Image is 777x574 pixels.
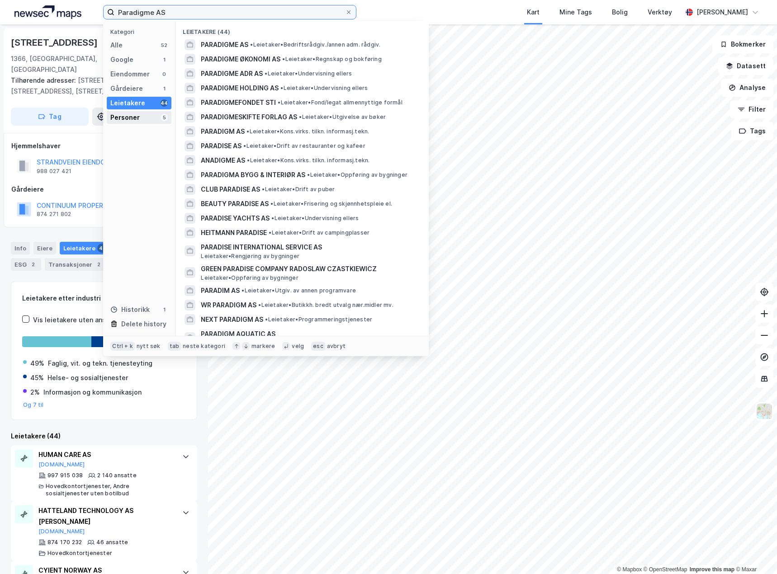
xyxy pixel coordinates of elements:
span: • [258,301,261,308]
span: • [246,128,249,135]
span: PARADIGMESKIFTE FORLAG AS [201,112,297,122]
div: 45% [30,372,44,383]
span: CLUB PARADISE AS [201,184,260,195]
span: Leietaker • Kons.virks. tilkn. informasj.tekn. [247,157,370,164]
span: PARADIGME ØKONOMI AS [201,54,280,65]
span: PARADIGMA BYGG & INTERIØR AS [201,169,305,180]
span: • [307,171,310,178]
span: • [299,113,302,120]
button: Og 7 til [23,401,44,409]
div: Verktøy [648,7,672,18]
a: OpenStreetMap [644,566,687,573]
span: Leietaker • Regnskap og bokføring [282,56,381,63]
div: 874 170 232 [47,539,82,546]
span: • [269,229,271,236]
div: Personer [110,112,140,123]
span: Leietaker • Drift av puber [262,186,335,193]
div: Ctrl + k [110,342,135,351]
div: 874 271 802 [37,211,71,218]
div: Vis leietakere uten ansatte [33,315,119,325]
div: Delete history [121,319,166,329]
span: • [243,142,246,149]
span: PARADIGME AS [201,39,248,50]
div: Mine Tags [559,7,592,18]
div: 988 027 421 [37,168,71,175]
span: • [262,186,265,193]
span: • [282,56,285,62]
div: Info [11,242,30,254]
div: Gårdeiere [110,83,143,94]
div: [STREET_ADDRESS] [11,35,99,50]
span: PARADISE AS [201,141,242,151]
div: 0 [161,71,168,78]
span: PARADIM AS [201,285,240,296]
span: • [278,99,280,106]
span: GREEN PARADISE COMPANY RADOSLAW CZASTKIEWICZ [201,263,418,274]
span: PARADIGMEFONDET STI [201,97,276,108]
div: ESG [11,258,41,271]
div: Informasjon og kommunikasjon [43,387,142,398]
div: [STREET_ADDRESS], [STREET_ADDRESS], [STREET_ADDRESS] [11,75,190,97]
div: 49% [30,358,44,369]
span: Leietaker • Drift av restauranter og kafeer [243,142,365,150]
div: markere [251,343,275,350]
button: Filter [730,100,773,118]
div: 2% [30,387,40,398]
div: 1366, [GEOGRAPHIC_DATA], [GEOGRAPHIC_DATA] [11,53,128,75]
div: 5 [161,114,168,121]
span: NEXT PARADIGM AS [201,314,263,325]
div: Kart [527,7,540,18]
div: Helse- og sosialtjenester [47,372,128,383]
span: Leietaker • Rengjøring av bygninger [201,253,299,260]
span: ANADIGME AS [201,155,245,166]
span: Leietaker • Undervisning ellers [271,215,359,222]
span: PARADIGM AQUATIC AS [201,329,275,339]
button: Bokmerker [712,35,773,53]
span: Leietaker • Programmeringstjenester [265,316,372,323]
button: Analyse [721,79,773,97]
span: • [280,85,283,91]
div: Eiendommer [110,69,150,80]
div: 1 [161,306,168,313]
div: [PERSON_NAME] [696,7,748,18]
span: BEAUTY PARADISE AS [201,198,269,209]
span: Leietaker • Kons.virks. tilkn. informasj.tekn. [246,128,369,135]
span: Leietaker • Drift av campingplasser [269,229,370,236]
div: 52 [161,42,168,49]
div: HUMAN CARE AS [38,449,173,460]
div: HATTELAND TECHNOLOGY AS [PERSON_NAME] [38,505,173,527]
iframe: Chat Widget [732,531,777,574]
div: 46 ansatte [96,539,128,546]
span: PARADIGME ADR AS [201,68,263,79]
button: [DOMAIN_NAME] [38,528,85,535]
span: Leietaker • Fond/legat allmennyttige formål [278,99,402,106]
span: HEITMANN PARADISE [201,227,267,238]
div: Bolig [612,7,628,18]
div: 44 [97,244,108,253]
div: velg [292,343,304,350]
span: • [270,200,273,207]
div: Google [110,54,133,65]
div: Leietakere [60,242,112,254]
span: Leietaker • Undervisning ellers [280,85,368,92]
div: neste kategori [183,343,225,350]
span: • [271,215,274,221]
span: PARADISE YACHTS AS [201,213,270,224]
img: Z [756,403,773,420]
div: Leietakere (44) [11,431,197,442]
button: Tags [731,122,773,140]
a: Improve this map [690,566,734,573]
div: Hovedkontortjenester [47,550,112,557]
div: avbryt [327,343,346,350]
div: Kontrollprogram for chat [732,531,777,574]
div: Alle [110,40,123,51]
div: Hovedkontortjenester, Andre sosialtjenester uten botilbud [46,483,173,497]
span: Leietaker • Frisering og skjønnhetspleie el. [270,200,392,207]
div: esc [311,342,325,351]
div: tab [168,342,181,351]
div: nytt søk [137,343,161,350]
div: 1 [161,85,168,92]
div: Historikk [110,304,150,315]
div: 2 [94,260,103,269]
span: WR PARADIGM AS [201,300,256,311]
